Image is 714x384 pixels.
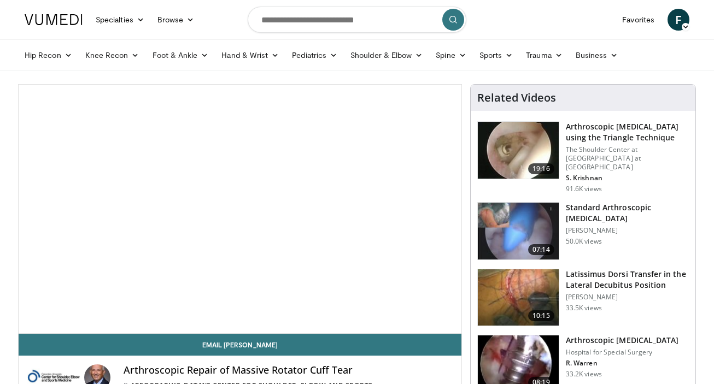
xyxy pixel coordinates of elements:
[566,304,602,312] p: 33.5K views
[344,44,429,66] a: Shoulder & Elbow
[79,44,146,66] a: Knee Recon
[477,91,556,104] h4: Related Videos
[566,370,602,379] p: 33.2K views
[566,335,679,346] h3: Arthroscopic [MEDICAL_DATA]
[477,121,689,193] a: 19:16 Arthroscopic [MEDICAL_DATA] using the Triangle Technique The Shoulder Center at [GEOGRAPHIC...
[19,334,461,356] a: Email [PERSON_NAME]
[18,44,79,66] a: Hip Recon
[616,9,661,31] a: Favorites
[566,202,689,224] h3: Standard Arthroscopic [MEDICAL_DATA]
[566,226,689,235] p: [PERSON_NAME]
[285,44,344,66] a: Pediatrics
[528,244,554,255] span: 07:14
[215,44,285,66] a: Hand & Wrist
[566,174,689,182] p: S. Krishnan
[19,85,461,334] video-js: Video Player
[566,121,689,143] h3: Arthroscopic [MEDICAL_DATA] using the Triangle Technique
[478,203,559,259] img: 38854_0000_3.png.150x105_q85_crop-smart_upscale.jpg
[528,163,554,174] span: 19:16
[248,7,466,33] input: Search topics, interventions
[477,269,689,327] a: 10:15 Latissimus Dorsi Transfer in the Lateral Decubitus Position [PERSON_NAME] 33.5K views
[566,145,689,172] p: The Shoulder Center at [GEOGRAPHIC_DATA] at [GEOGRAPHIC_DATA]
[478,269,559,326] img: 38501_0000_3.png.150x105_q85_crop-smart_upscale.jpg
[519,44,569,66] a: Trauma
[566,237,602,246] p: 50.0K views
[566,348,679,357] p: Hospital for Special Surgery
[668,9,689,31] a: F
[124,364,453,376] h4: Arthroscopic Repair of Massive Rotator Cuff Tear
[566,293,689,302] p: [PERSON_NAME]
[89,9,151,31] a: Specialties
[151,9,201,31] a: Browse
[146,44,215,66] a: Foot & Ankle
[566,269,689,291] h3: Latissimus Dorsi Transfer in the Lateral Decubitus Position
[566,185,602,193] p: 91.6K views
[25,14,83,25] img: VuMedi Logo
[566,359,679,368] p: R. Warren
[528,310,554,321] span: 10:15
[569,44,625,66] a: Business
[429,44,472,66] a: Spine
[477,202,689,260] a: 07:14 Standard Arthroscopic [MEDICAL_DATA] [PERSON_NAME] 50.0K views
[478,122,559,179] img: krish_3.png.150x105_q85_crop-smart_upscale.jpg
[473,44,520,66] a: Sports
